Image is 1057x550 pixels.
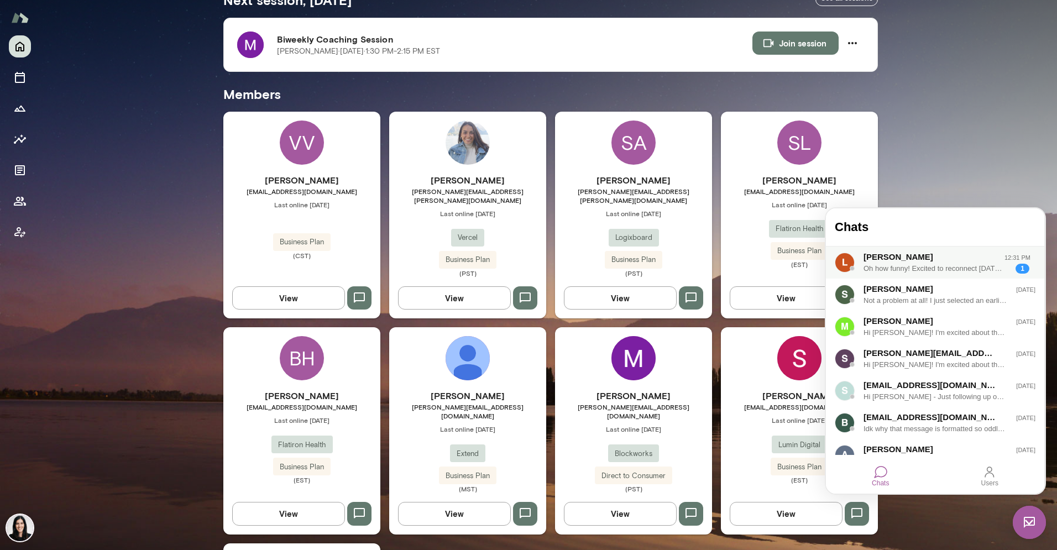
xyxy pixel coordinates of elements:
span: [DATE] [171,207,210,213]
div: SL [777,121,821,165]
img: Katrina Bilella [7,515,33,541]
div: [PERSON_NAME] [38,43,166,55]
img: Dani Berte [446,336,490,380]
span: Last online [DATE] [223,200,380,209]
img: Mikaela Kirby [611,336,656,380]
span: Last online [DATE] [389,209,546,218]
span: Business Plan [439,254,496,265]
div: [EMAIL_ADDRESS][DOMAIN_NAME] [38,203,171,215]
span: Business Plan [771,462,828,473]
button: View [232,286,345,310]
span: (PST) [389,269,546,277]
button: Join session [752,32,839,55]
div: Users [155,270,172,278]
div: Not a problem at all! I just selected an earlier time :) [38,87,182,98]
h6: [PERSON_NAME] [389,389,546,402]
span: (EST) [721,475,878,484]
span: Last online [DATE] [721,416,878,425]
button: View [232,502,345,525]
div: Hi [PERSON_NAME]! I'm excited about the potential of working together! A little about me — I’m a ... [38,119,182,130]
span: (EST) [721,260,878,269]
button: Documents [9,159,31,181]
p: [PERSON_NAME] · [DATE] · 1:30 PM-2:15 PM EST [277,46,440,57]
span: Vercel [451,232,484,243]
img: data:image/png;base64,iVBORw0KGgoAAAANSUhEUgAAAMgAAADICAYAAACtWK6eAAAMVklEQVR4AeydCXBV1RmA/wSkUK3... [9,205,29,224]
h6: [PERSON_NAME] [223,389,380,402]
button: Members [9,190,31,212]
span: [PERSON_NAME][EMAIL_ADDRESS][PERSON_NAME][DOMAIN_NAME] [555,187,712,205]
img: Stephanie Celeste [777,336,821,380]
span: (EST) [223,475,380,484]
div: Oh how funny! Excited to reconnect [DATE] then. Talk soon! [38,55,177,66]
span: Last online [DATE] [555,425,712,433]
span: Business Plan [605,254,662,265]
h4: Chats [9,12,210,26]
div: Chats [46,270,63,278]
button: View [398,502,511,525]
span: (PST) [555,484,712,493]
span: [DATE] [171,143,210,149]
h6: [PERSON_NAME] [555,174,712,187]
span: Last online [DATE] [721,200,878,209]
button: View [398,286,511,310]
button: Growth Plan [9,97,31,119]
div: Users [157,257,170,270]
img: data:image/png;base64,iVBORw0KGgoAAAANSUhEUgAAAMgAAADICAYAAACtWK6eAAAPzklEQVR4AeydiVfdxhXGr94DHjv... [9,172,29,192]
button: View [730,502,843,525]
span: 12:31 PM [166,46,205,53]
button: Home [9,35,31,57]
span: (PST) [555,269,712,277]
img: Mento [11,7,29,28]
span: [EMAIL_ADDRESS][DOMAIN_NAME] [721,402,878,411]
h6: [PERSON_NAME] [223,174,380,187]
img: data:image/png;base64,iVBORw0KGgoAAAANSUhEUgAAAMgAAADICAYAAACtWK6eAAANBklEQVR4AeydWY8cVxXHb/Xq3SZ... [9,108,29,128]
span: [EMAIL_ADDRESS][DOMAIN_NAME] [223,402,380,411]
span: Business Plan [439,470,496,481]
button: Insights [9,128,31,150]
div: Hi [PERSON_NAME] - Just following up on this! Let me know if you have any questions. Thanks! [38,183,182,194]
div: BH [280,336,324,380]
div: Chats [48,257,61,270]
button: View [564,286,677,310]
span: [EMAIL_ADDRESS][DOMAIN_NAME] [721,187,878,196]
span: Lumin Digital [772,439,827,451]
span: (CST) [223,251,380,260]
h6: [PERSON_NAME] [555,389,712,402]
img: data:image/png;base64,iVBORw0KGgoAAAANSUhEUgAAAMgAAADICAYAAACtWK6eAAAQAElEQVR4AeydC5hN5RrH392MS04... [9,140,29,160]
span: [PERSON_NAME][EMAIL_ADDRESS][PERSON_NAME][DOMAIN_NAME] [389,187,546,205]
span: Business Plan [771,245,828,256]
span: Blockworks [608,448,659,459]
span: Logixboard [609,232,659,243]
span: Business Plan [273,237,331,248]
div: VV [280,121,324,165]
span: Last online [DATE] [555,209,712,218]
span: Business Plan [273,462,331,473]
img: data:image/png;base64,iVBORw0KGgoAAAANSUhEUgAAAMgAAADICAYAAACtWK6eAAAGtElEQVR4AezTvaokVRSG4eII6nD... [9,44,29,64]
button: Client app [9,221,31,243]
h6: [PERSON_NAME] [721,389,878,402]
div: [PERSON_NAME][EMAIL_ADDRESS][PERSON_NAME][DOMAIN_NAME] [38,139,171,151]
div: [PERSON_NAME] [38,107,171,119]
span: 1 [190,55,203,65]
span: (MST) [389,484,546,493]
h6: [PERSON_NAME] [389,174,546,187]
span: Direct to Consumer [595,470,672,481]
span: [DATE] [171,239,210,245]
span: Extend [450,448,485,459]
span: [DATE] [171,78,210,85]
div: Idk why that message is formatted so oddly!! Sorry about that! [38,215,182,226]
div: SA [611,121,656,165]
button: View [730,286,843,310]
span: Flatiron Health [769,223,830,234]
img: Amanda Tarkenton [446,121,490,165]
h6: [PERSON_NAME] [721,174,878,187]
div: [PERSON_NAME] [38,235,171,247]
button: View [564,502,677,525]
div: Hi [PERSON_NAME]! I'm excited about the potential of working together! A little about me — I’m a ... [38,151,182,162]
span: Last online [DATE] [223,416,380,425]
span: [DATE] [171,175,210,181]
img: data:image/png;base64,iVBORw0KGgoAAAANSUhEUgAAAMgAAADICAYAAACtWK6eAAANu0lEQVR4AeydSXAVxxnH+z0wYPZ... [9,237,29,256]
div: [EMAIL_ADDRESS][DOMAIN_NAME] [38,171,171,183]
img: data:image/png;base64,iVBORw0KGgoAAAANSUhEUgAAAMgAAADICAYAAACtWK6eAAAQAElEQVR4AeydB3wVVRbGz0NKUEB... [9,76,29,96]
span: [PERSON_NAME][EMAIL_ADDRESS][DOMAIN_NAME] [389,402,546,420]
